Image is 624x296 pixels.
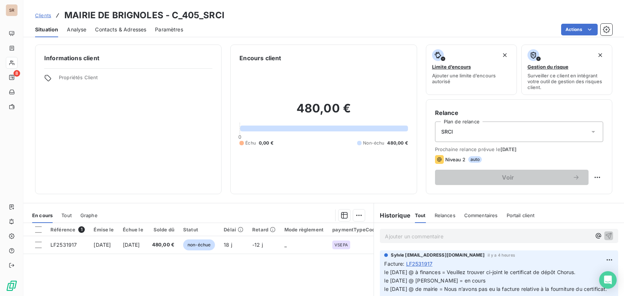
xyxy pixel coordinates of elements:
[435,108,603,117] h6: Relance
[432,73,511,84] span: Ajouter une limite d’encours autorisé
[445,157,465,162] span: Niveau 2
[183,239,215,250] span: non-échue
[284,227,324,232] div: Mode règlement
[435,170,589,185] button: Voir
[527,73,606,90] span: Surveiller ce client en intégrant votre outil de gestion des risques client.
[239,54,281,62] h6: Encours client
[284,242,287,248] span: _
[224,227,243,232] div: Délai
[123,242,140,248] span: [DATE]
[152,227,174,232] div: Solde dû
[64,9,224,22] h3: MAIRIE DE BRIGNOLES - C_405_SRCI
[415,212,426,218] span: Tout
[406,260,432,268] span: LF2531917
[488,253,515,257] span: il y a 4 heures
[6,280,18,292] img: Logo LeanPay
[444,174,572,180] span: Voir
[332,227,378,232] div: paymentTypeCode
[59,74,212,85] span: Propriétés Client
[61,212,72,218] span: Tout
[468,156,482,163] span: auto
[224,242,232,248] span: 18 j
[94,227,114,232] div: Émise le
[561,24,598,35] button: Actions
[238,134,241,140] span: 0
[245,140,256,146] span: Échu
[435,212,455,218] span: Relances
[521,45,612,95] button: Gestion du risqueSurveiller ce client en intégrant votre outil de gestion des risques client.
[387,140,408,146] span: 480,00 €
[14,70,20,77] span: 8
[252,242,263,248] span: -12 j
[426,45,517,95] button: Limite d’encoursAjouter une limite d’encours autorisé
[94,242,111,248] span: [DATE]
[432,64,471,70] span: Limite d’encours
[35,12,51,19] a: Clients
[35,12,51,18] span: Clients
[44,54,212,62] h6: Informations client
[374,211,411,220] h6: Historique
[35,26,58,33] span: Situation
[50,226,85,233] div: Référence
[6,4,18,16] div: SR
[183,227,215,232] div: Statut
[464,212,498,218] span: Commentaires
[152,241,174,249] span: 480,00 €
[363,140,384,146] span: Non-échu
[123,227,143,232] div: Échue le
[252,227,276,232] div: Retard
[334,243,348,247] span: VSEPA
[95,26,146,33] span: Contacts & Adresses
[384,260,404,268] span: Facture :
[80,212,98,218] span: Graphe
[50,242,77,248] span: LF2531917
[67,26,86,33] span: Analyse
[155,26,183,33] span: Paramètres
[599,271,617,289] div: Open Intercom Messenger
[259,140,273,146] span: 0,00 €
[500,146,517,152] span: [DATE]
[32,212,53,218] span: En cours
[239,101,408,123] h2: 480,00 €
[384,269,607,292] span: le [DATE] @ à finances = Veuillez trouver ci-joint le certificat de dépôt Chorus. le [DATE] @ [PE...
[527,64,568,70] span: Gestion du risque
[435,146,603,152] span: Prochaine relance prévue le
[391,252,484,258] span: Sylvie [EMAIL_ADDRESS][DOMAIN_NAME]
[507,212,535,218] span: Portail client
[78,226,85,233] span: 1
[441,128,453,135] span: SRCI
